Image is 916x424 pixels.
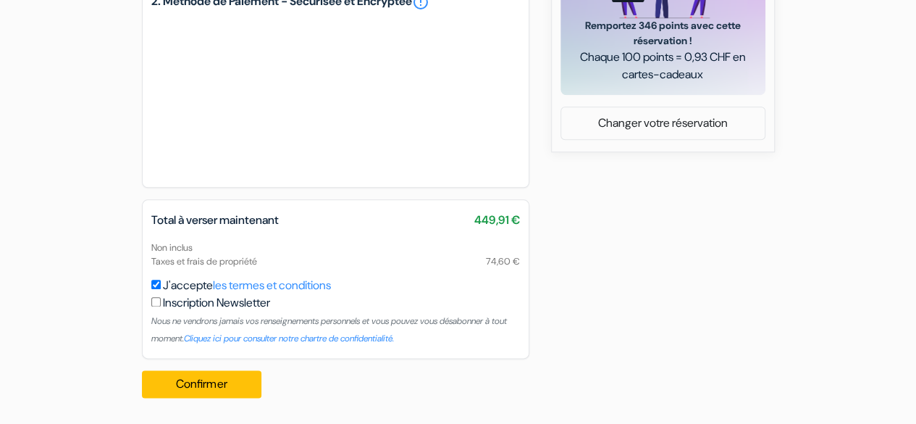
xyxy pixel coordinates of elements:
[213,278,331,293] a: les termes et conditions
[163,294,270,312] label: Inscription Newsletter
[578,18,748,49] span: Remportez 346 points avec cette réservation !
[578,49,748,83] span: Chaque 100 points = 0,93 CHF en cartes-cadeaux
[163,277,331,294] label: J'accepte
[151,315,507,344] small: Nous ne vendrons jamais vos renseignements personnels et vous pouvez vous désabonner à tout moment.
[486,254,520,268] span: 74,60 €
[184,333,394,344] a: Cliquez ici pour consulter notre chartre de confidentialité.
[148,14,523,178] iframe: Cadre de saisie sécurisé pour le paiement
[151,212,279,228] span: Total à verser maintenant
[143,241,529,268] div: Non inclus Taxes et frais de propriété
[474,212,520,229] span: 449,91 €
[561,109,765,137] a: Changer votre réservation
[142,370,262,398] button: Confirmer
